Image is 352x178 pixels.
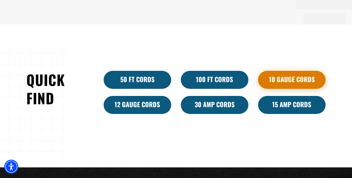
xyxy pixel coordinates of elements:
[258,71,326,89] a: 10 Gauge Cords
[104,96,171,114] a: 12 Gauge Cords
[104,71,171,89] a: 50 ft cords
[4,160,18,174] div: Accessibility Menu
[258,96,326,114] a: 15 Amp Cords
[181,71,248,89] a: 100 Ft Cords
[181,96,248,114] a: 30 Amp Cords
[26,71,94,108] h2: Quick Find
